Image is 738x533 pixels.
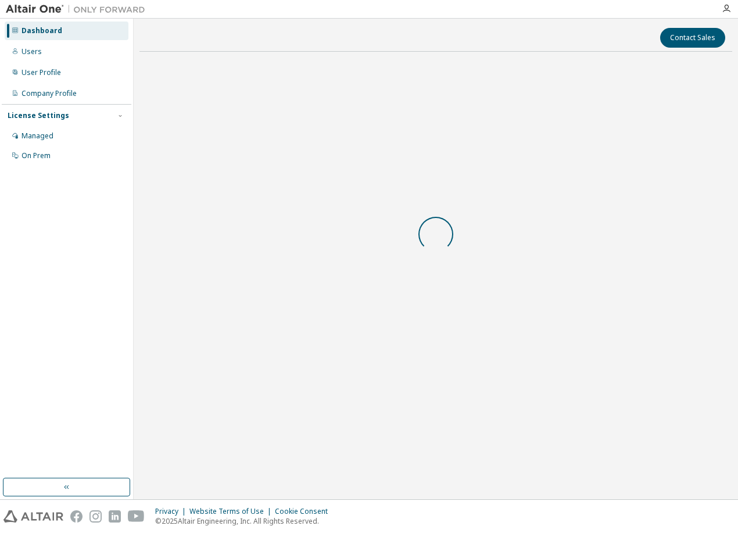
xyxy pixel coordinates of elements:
[109,510,121,523] img: linkedin.svg
[275,507,335,516] div: Cookie Consent
[22,26,62,35] div: Dashboard
[155,516,335,526] p: © 2025 Altair Engineering, Inc. All Rights Reserved.
[22,68,61,77] div: User Profile
[128,510,145,523] img: youtube.svg
[6,3,151,15] img: Altair One
[70,510,83,523] img: facebook.svg
[22,47,42,56] div: Users
[89,510,102,523] img: instagram.svg
[22,131,53,141] div: Managed
[22,151,51,160] div: On Prem
[22,89,77,98] div: Company Profile
[3,510,63,523] img: altair_logo.svg
[155,507,189,516] div: Privacy
[189,507,275,516] div: Website Terms of Use
[8,111,69,120] div: License Settings
[660,28,725,48] button: Contact Sales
